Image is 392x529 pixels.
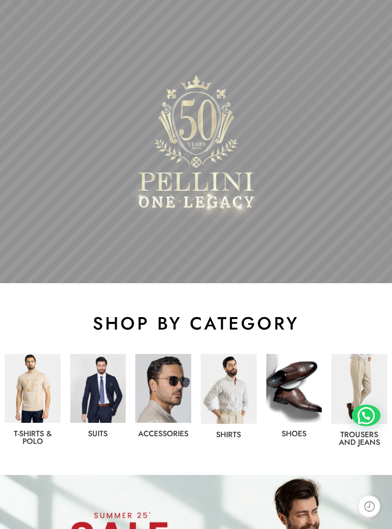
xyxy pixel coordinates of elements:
a: shoes [282,428,306,439]
a: Shirts [216,429,241,440]
h2: shop by category [5,312,387,335]
a: T-Shirts & Polo [14,428,52,447]
a: Accessories [138,428,188,439]
a: Suits [88,428,108,439]
a: Trousers and jeans [339,429,380,448]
